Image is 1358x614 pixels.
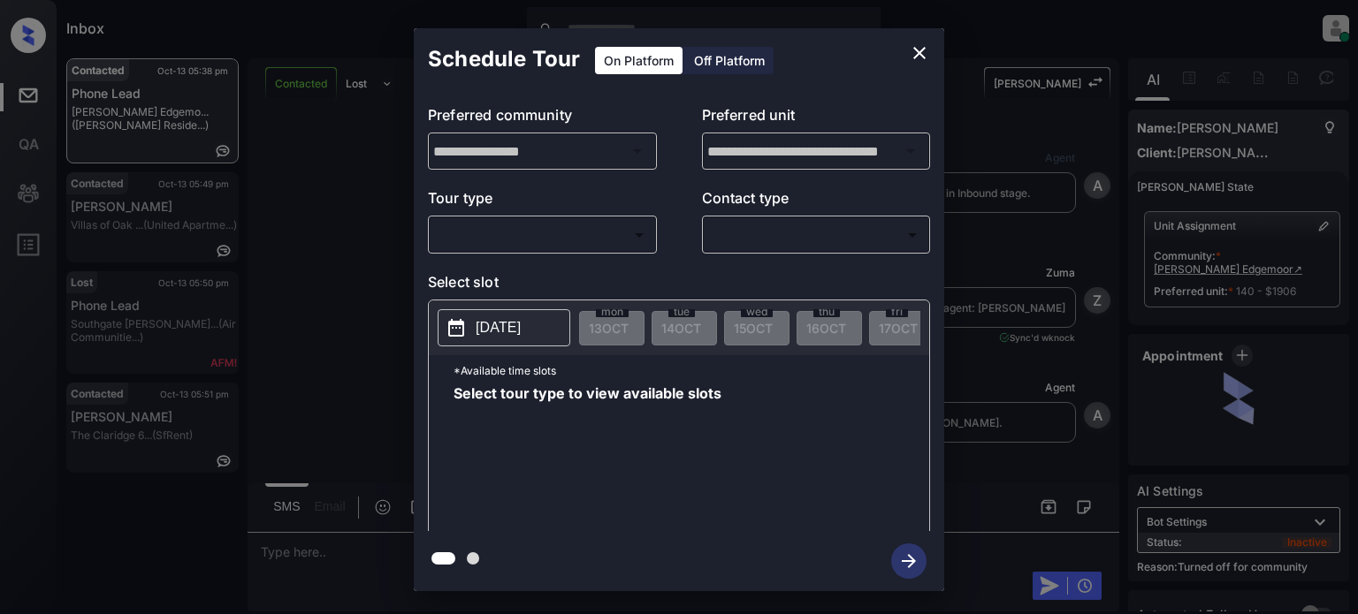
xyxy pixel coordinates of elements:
p: Preferred unit [702,104,931,133]
p: Tour type [428,187,657,216]
p: *Available time slots [454,355,929,386]
button: close [902,35,937,71]
button: [DATE] [438,309,570,346]
p: Select slot [428,271,930,299]
p: Preferred community [428,104,657,133]
p: Contact type [702,187,931,216]
h2: Schedule Tour [414,28,594,90]
div: Off Platform [685,47,774,74]
p: [DATE] [476,317,521,338]
div: On Platform [595,47,683,74]
span: Select tour type to view available slots [454,386,721,527]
